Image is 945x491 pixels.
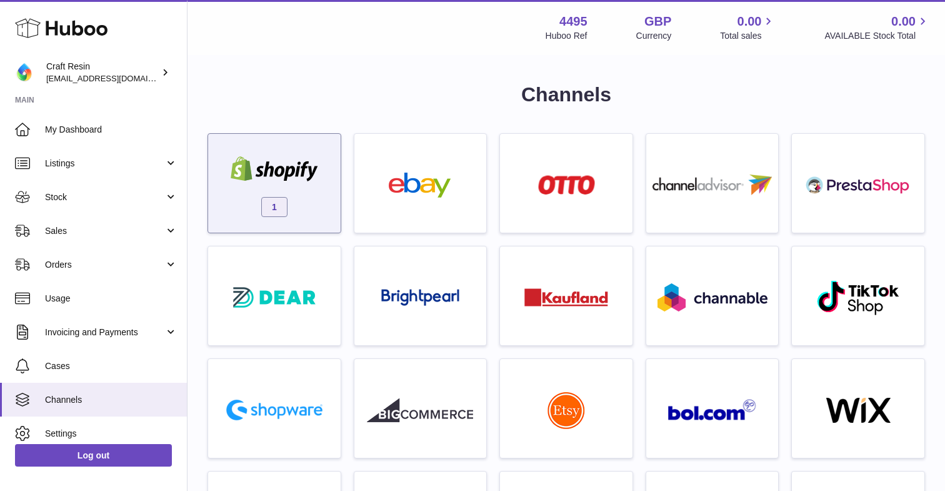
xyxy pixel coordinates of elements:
[668,399,757,421] img: roseta-bol
[652,365,772,452] a: roseta-bol
[652,175,772,195] img: roseta-channel-advisor
[381,289,459,306] img: roseta-brightpearl
[824,30,930,42] span: AVAILABLE Stock Total
[657,283,767,311] img: roseta-channable
[816,280,901,316] img: roseta-tiktokshop
[652,253,772,339] a: roseta-channable
[214,253,334,339] a: roseta-dear
[559,13,587,30] strong: 4495
[546,30,587,42] div: Huboo Ref
[798,140,918,226] a: roseta-prestashop
[221,395,327,425] img: roseta-shopware
[261,197,287,217] span: 1
[45,394,177,406] span: Channels
[891,13,916,30] span: 0.00
[15,63,34,82] img: internalAdmin-4495@internal.huboo.com
[720,13,776,42] a: 0.00 Total sales
[207,81,925,108] h1: Channels
[45,360,177,372] span: Cases
[45,326,164,338] span: Invoicing and Payments
[506,140,626,226] a: roseta-otto
[720,30,776,42] span: Total sales
[214,365,334,452] a: roseta-shopware
[506,365,626,452] a: roseta-etsy
[361,365,481,452] a: roseta-bigcommerce
[45,124,177,136] span: My Dashboard
[15,444,172,467] a: Log out
[824,13,930,42] a: 0.00 AVAILABLE Stock Total
[636,30,672,42] div: Currency
[538,175,595,195] img: roseta-otto
[361,140,481,226] a: ebay
[798,253,918,339] a: roseta-tiktokshop
[652,140,772,226] a: roseta-channel-advisor
[221,156,327,181] img: shopify
[367,173,473,198] img: ebay
[45,259,164,271] span: Orders
[798,365,918,452] a: wix
[45,293,177,305] span: Usage
[214,140,334,226] a: shopify 1
[45,428,177,440] span: Settings
[737,13,762,30] span: 0.00
[644,13,671,30] strong: GBP
[45,225,164,237] span: Sales
[547,392,585,429] img: roseta-etsy
[45,191,164,203] span: Stock
[46,73,184,83] span: [EMAIL_ADDRESS][DOMAIN_NAME]
[46,61,159,84] div: Craft Resin
[805,173,911,198] img: roseta-prestashop
[506,253,626,339] a: roseta-kaufland
[805,398,911,423] img: wix
[45,158,164,170] span: Listings
[524,288,608,306] img: roseta-kaufland
[229,283,319,311] img: roseta-dear
[361,253,481,339] a: roseta-brightpearl
[367,398,473,423] img: roseta-bigcommerce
